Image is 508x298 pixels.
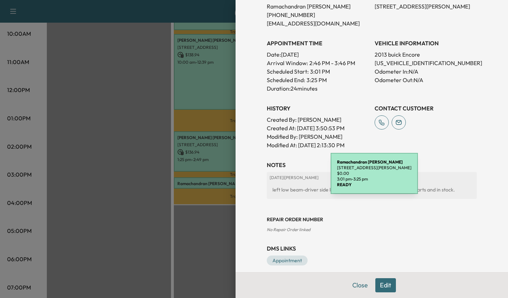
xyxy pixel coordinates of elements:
p: [STREET_ADDRESS][PERSON_NAME] [375,2,477,11]
p: Created At : [DATE] 3:50:53 PM [267,124,369,132]
h3: History [267,104,369,113]
div: left low beam-driver side light needs to be replaced. Also called parts and in stock. [270,183,474,196]
p: Arrival Window: [267,59,369,67]
p: Odometer In: N/A [375,67,477,76]
p: [PHONE_NUMBER] [267,11,369,19]
p: Date: [DATE] [267,50,369,59]
button: Close [348,278,372,292]
p: 2013 buick Encore [375,50,477,59]
p: Modified By : [PERSON_NAME] [267,132,369,141]
p: Created By : [PERSON_NAME] [267,115,369,124]
h3: NOTES [267,161,477,169]
p: Modified At : [DATE] 2:13:30 PM [267,141,369,149]
p: Scheduled End: [267,76,305,84]
button: Edit [375,278,396,292]
h3: Repair Order number [267,216,477,223]
p: [EMAIL_ADDRESS][DOMAIN_NAME] [267,19,369,28]
h3: VEHICLE INFORMATION [375,39,477,47]
p: Duration: 24 minutes [267,84,369,93]
h3: CONTACT CUSTOMER [375,104,477,113]
h3: DMS Links [267,244,477,253]
span: No Repair Order linked [267,227,310,232]
p: Odometer Out: N/A [375,76,477,84]
span: 2:46 PM - 3:46 PM [309,59,355,67]
p: 3:01 PM [310,67,330,76]
p: [US_VEHICLE_IDENTIFICATION_NUMBER] [375,59,477,67]
p: 3:25 PM [307,76,327,84]
a: Appointment [267,256,308,265]
p: [DATE] | [PERSON_NAME] [270,175,474,180]
h3: APPOINTMENT TIME [267,39,369,47]
p: Scheduled Start: [267,67,309,76]
p: Ramachandran [PERSON_NAME] [267,2,369,11]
